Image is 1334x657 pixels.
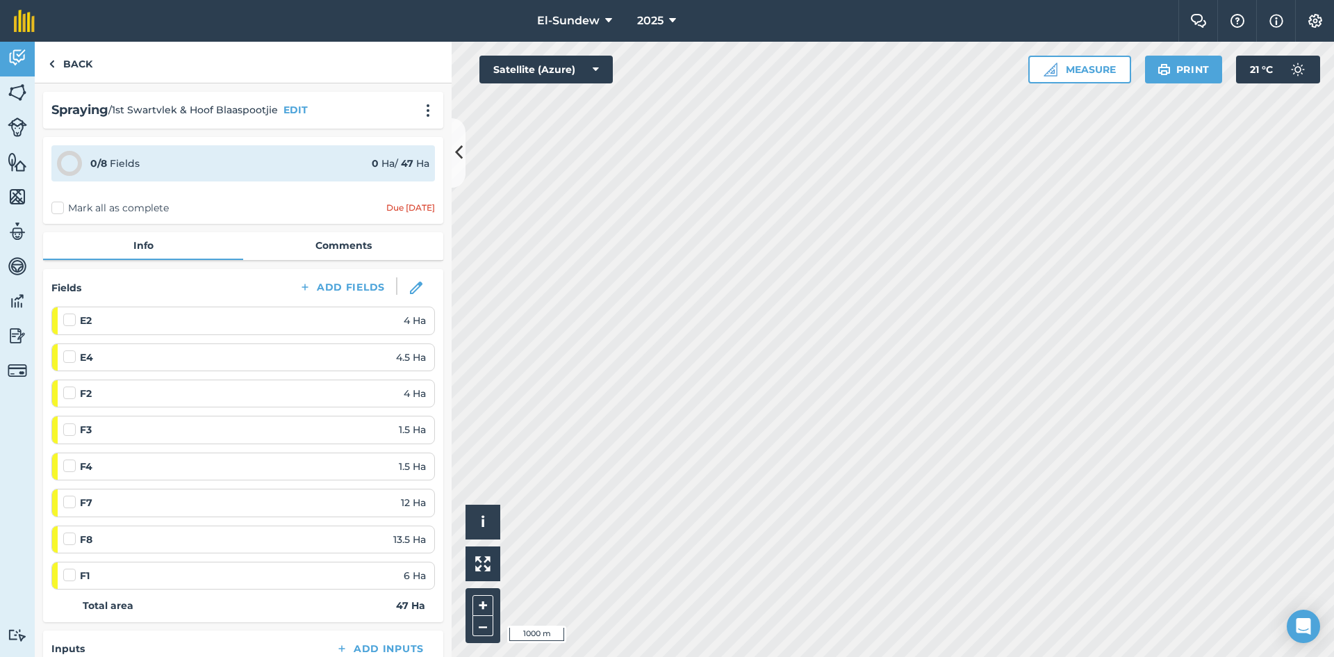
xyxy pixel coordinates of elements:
[80,386,92,401] strong: F2
[472,616,493,636] button: –
[83,598,133,613] strong: Total area
[90,157,107,170] strong: 0 / 8
[399,422,426,437] span: 1.5 Ha
[288,277,396,297] button: Add Fields
[80,568,90,583] strong: F1
[1044,63,1057,76] img: Ruler icon
[1269,13,1283,29] img: svg+xml;base64,PHN2ZyB4bWxucz0iaHR0cDovL3d3dy53My5vcmcvMjAwMC9zdmciIHdpZHRoPSIxNyIgaGVpZ2h0PSIxNy...
[637,13,664,29] span: 2025
[1229,14,1246,28] img: A question mark icon
[475,556,491,571] img: Four arrows, one pointing top left, one top right, one bottom right and the last bottom left
[466,505,500,540] button: i
[283,102,308,117] button: EDIT
[404,568,426,583] span: 6 Ha
[401,157,413,170] strong: 47
[386,202,435,213] div: Due [DATE]
[401,495,426,510] span: 12 Ha
[8,221,27,242] img: svg+xml;base64,PD94bWwgdmVyc2lvbj0iMS4wIiBlbmNvZGluZz0idXRmLTgiPz4KPCEtLSBHZW5lcmF0b3I6IEFkb2JlIE...
[14,10,35,32] img: fieldmargin Logo
[108,102,278,117] span: / 1st Swartvlek & Hoof Blaaspootjie
[372,157,379,170] strong: 0
[8,361,27,380] img: svg+xml;base64,PD94bWwgdmVyc2lvbj0iMS4wIiBlbmNvZGluZz0idXRmLTgiPz4KPCEtLSBHZW5lcmF0b3I6IEFkb2JlIE...
[8,47,27,68] img: svg+xml;base64,PD94bWwgdmVyc2lvbj0iMS4wIiBlbmNvZGluZz0idXRmLTgiPz4KPCEtLSBHZW5lcmF0b3I6IEFkb2JlIE...
[49,56,55,72] img: svg+xml;base64,PHN2ZyB4bWxucz0iaHR0cDovL3d3dy53My5vcmcvMjAwMC9zdmciIHdpZHRoPSI5IiBoZWlnaHQ9IjI0Ii...
[8,256,27,277] img: svg+xml;base64,PD94bWwgdmVyc2lvbj0iMS4wIiBlbmNvZGluZz0idXRmLTgiPz4KPCEtLSBHZW5lcmF0b3I6IEFkb2JlIE...
[8,152,27,172] img: svg+xml;base64,PHN2ZyB4bWxucz0iaHR0cDovL3d3dy53My5vcmcvMjAwMC9zdmciIHdpZHRoPSI1NiIgaGVpZ2h0PSI2MC...
[481,513,485,530] span: i
[404,313,426,328] span: 4 Ha
[8,628,27,642] img: svg+xml;base64,PD94bWwgdmVyc2lvbj0iMS4wIiBlbmNvZGluZz0idXRmLTgiPz4KPCEtLSBHZW5lcmF0b3I6IEFkb2JlIE...
[1158,61,1171,78] img: svg+xml;base64,PHN2ZyB4bWxucz0iaHR0cDovL3d3dy53My5vcmcvMjAwMC9zdmciIHdpZHRoPSIxOSIgaGVpZ2h0PSIyNC...
[404,386,426,401] span: 4 Ha
[80,459,92,474] strong: F4
[420,104,436,117] img: svg+xml;base64,PHN2ZyB4bWxucz0iaHR0cDovL3d3dy53My5vcmcvMjAwMC9zdmciIHdpZHRoPSIyMCIgaGVpZ2h0PSIyNC...
[35,42,106,83] a: Back
[396,598,425,613] strong: 47 Ha
[1236,56,1320,83] button: 21 °C
[399,459,426,474] span: 1.5 Ha
[8,325,27,346] img: svg+xml;base64,PD94bWwgdmVyc2lvbj0iMS4wIiBlbmNvZGluZz0idXRmLTgiPz4KPCEtLSBHZW5lcmF0b3I6IEFkb2JlIE...
[1307,14,1324,28] img: A cog icon
[80,532,92,547] strong: F8
[396,350,426,365] span: 4.5 Ha
[1287,610,1320,643] div: Open Intercom Messenger
[8,117,27,137] img: svg+xml;base64,PD94bWwgdmVyc2lvbj0iMS4wIiBlbmNvZGluZz0idXRmLTgiPz4KPCEtLSBHZW5lcmF0b3I6IEFkb2JlIE...
[393,532,426,547] span: 13.5 Ha
[80,495,92,510] strong: F7
[537,13,600,29] span: El-Sundew
[8,291,27,311] img: svg+xml;base64,PD94bWwgdmVyc2lvbj0iMS4wIiBlbmNvZGluZz0idXRmLTgiPz4KPCEtLSBHZW5lcmF0b3I6IEFkb2JlIE...
[80,350,93,365] strong: E4
[80,422,92,437] strong: F3
[51,201,169,216] label: Mark all as complete
[43,232,243,259] a: Info
[8,82,27,103] img: svg+xml;base64,PHN2ZyB4bWxucz0iaHR0cDovL3d3dy53My5vcmcvMjAwMC9zdmciIHdpZHRoPSI1NiIgaGVpZ2h0PSI2MC...
[479,56,613,83] button: Satellite (Azure)
[80,313,92,328] strong: E2
[1190,14,1207,28] img: Two speech bubbles overlapping with the left bubble in the forefront
[1284,56,1312,83] img: svg+xml;base64,PD94bWwgdmVyc2lvbj0iMS4wIiBlbmNvZGluZz0idXRmLTgiPz4KPCEtLSBHZW5lcmF0b3I6IEFkb2JlIE...
[372,156,429,171] div: Ha / Ha
[51,280,81,295] h4: Fields
[472,595,493,616] button: +
[51,100,108,120] h2: Spraying
[90,156,140,171] div: Fields
[8,186,27,207] img: svg+xml;base64,PHN2ZyB4bWxucz0iaHR0cDovL3d3dy53My5vcmcvMjAwMC9zdmciIHdpZHRoPSI1NiIgaGVpZ2h0PSI2MC...
[1028,56,1131,83] button: Measure
[51,641,85,656] h4: Inputs
[1250,56,1273,83] span: 21 ° C
[243,232,443,259] a: Comments
[410,282,422,294] img: svg+xml;base64,PHN2ZyB3aWR0aD0iMTgiIGhlaWdodD0iMTgiIHZpZXdCb3g9IjAgMCAxOCAxOCIgZmlsbD0ibm9uZSIgeG...
[1145,56,1223,83] button: Print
